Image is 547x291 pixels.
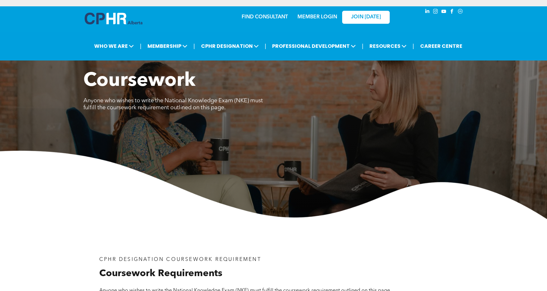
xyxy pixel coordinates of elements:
li: | [413,40,414,53]
span: MEMBERSHIP [146,40,189,52]
a: Social network [457,8,464,16]
span: CPHR DESIGNATION COURSEWORK REQUIREMENT [99,257,261,262]
span: RESOURCES [368,40,408,52]
a: CAREER CENTRE [418,40,464,52]
li: | [140,40,141,53]
li: | [362,40,363,53]
span: PROFESSIONAL DEVELOPMENT [270,40,358,52]
a: instagram [432,8,439,16]
span: CPHR DESIGNATION [199,40,261,52]
span: JOIN [DATE] [351,14,381,20]
img: A blue and white logo for cp alberta [85,13,142,24]
li: | [265,40,266,53]
a: linkedin [424,8,431,16]
a: facebook [449,8,456,16]
a: JOIN [DATE] [342,11,390,24]
span: Coursework Requirements [99,269,222,278]
a: youtube [440,8,447,16]
span: Anyone who wishes to write the National Knowledge Exam (NKE) must fulfill the coursework requirem... [83,98,263,111]
li: | [193,40,195,53]
span: Coursework [83,72,196,91]
span: WHO WE ARE [92,40,136,52]
a: MEMBER LOGIN [297,15,337,20]
a: FIND CONSULTANT [242,15,288,20]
